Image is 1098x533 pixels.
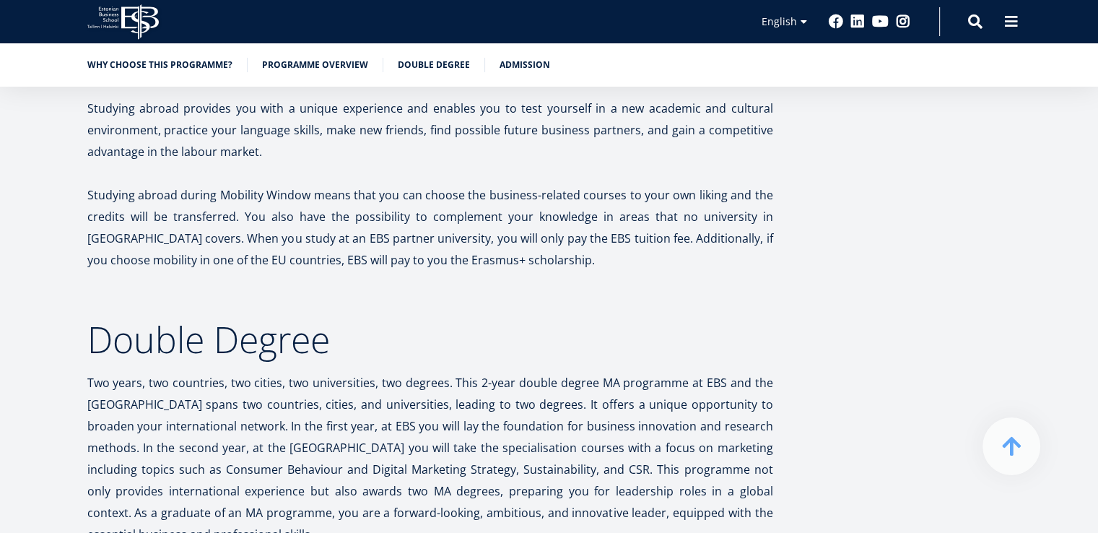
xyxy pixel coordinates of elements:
a: Youtube [872,14,889,29]
a: Why choose this programme? [87,58,232,72]
a: Double Degree [398,58,470,72]
a: Facebook [829,14,843,29]
a: Programme overview [262,58,368,72]
a: Instagram [896,14,910,29]
p: Studying abroad during Mobility Window means that you can choose the business-related courses to ... [87,184,773,271]
h2: Double Degree [87,321,773,357]
a: Admission [500,58,550,72]
p: Studying abroad provides you with a unique experience and enables you to test yourself in a new a... [87,97,773,162]
a: Linkedin [850,14,865,29]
